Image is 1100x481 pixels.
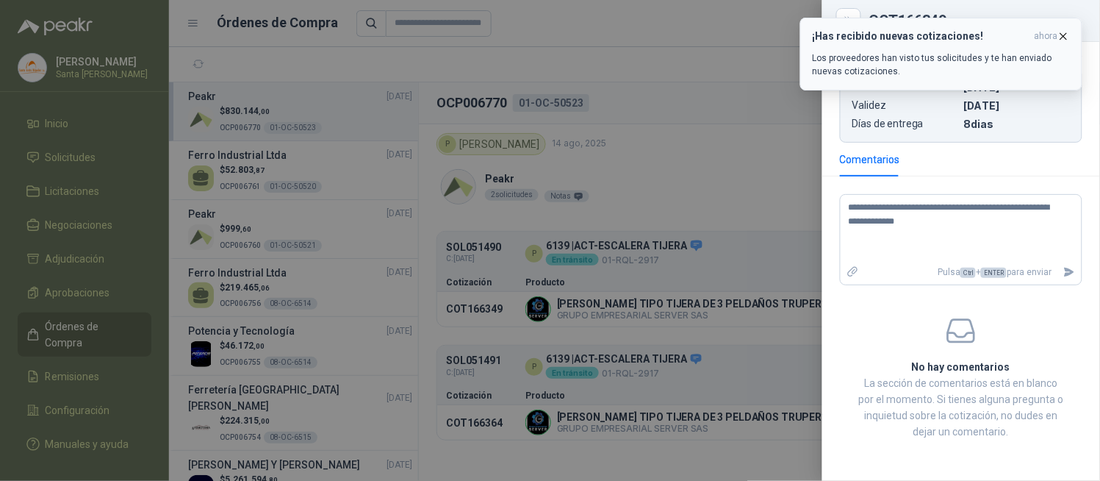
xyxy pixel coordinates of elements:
span: ahora [1035,30,1058,43]
p: Días de entrega [852,118,958,130]
button: ¡Has recibido nuevas cotizaciones!ahora Los proveedores han visto tus solicitudes y te han enviad... [800,18,1082,90]
p: 8 dias [964,118,1070,130]
span: ENTER [981,268,1007,278]
h3: ¡Has recibido nuevas cotizaciones! [813,30,1029,43]
span: Ctrl [960,268,976,278]
button: Enviar [1057,260,1082,285]
p: La sección de comentarios está en blanco por el momento. Si tienes alguna pregunta o inquietud so... [858,375,1065,440]
p: Pulsa + para enviar [866,260,1058,285]
p: Validez [852,99,958,112]
h2: No hay comentarios [858,359,1065,375]
div: COT166349 [869,13,1082,28]
button: Close [840,12,858,29]
p: [DATE] [964,99,1070,112]
div: Comentarios [840,152,900,168]
p: Los proveedores han visto tus solicitudes y te han enviado nuevas cotizaciones. [813,51,1070,78]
